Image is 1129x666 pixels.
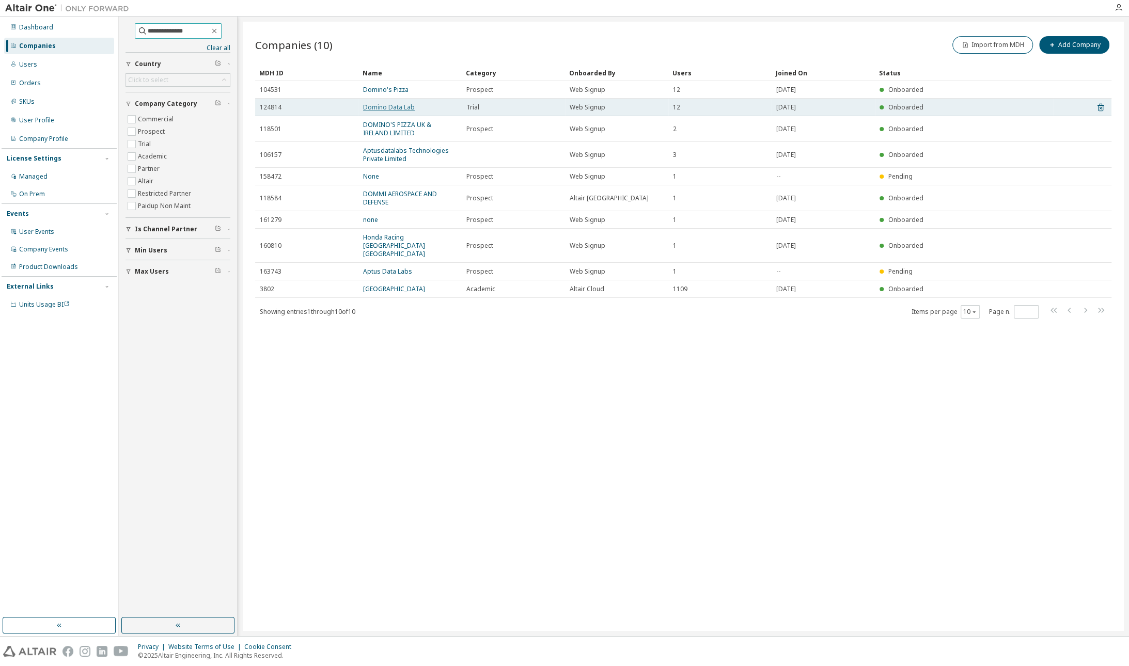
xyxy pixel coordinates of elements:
[259,65,354,81] div: MDH ID
[138,138,153,150] label: Trial
[776,151,796,159] span: [DATE]
[888,172,913,181] span: Pending
[5,3,134,13] img: Altair One
[126,44,230,52] a: Clear all
[363,215,378,224] a: none
[138,175,155,187] label: Altair
[215,267,221,276] span: Clear filter
[466,86,493,94] span: Prospect
[963,308,977,316] button: 10
[363,189,437,207] a: DOMMI AEROSPACE AND DEFENSE
[888,194,923,202] span: Onboarded
[673,216,677,224] span: 1
[466,285,495,293] span: Academic
[673,285,687,293] span: 1109
[62,646,73,657] img: facebook.svg
[260,216,281,224] span: 161279
[673,267,677,276] span: 1
[19,135,68,143] div: Company Profile
[19,228,54,236] div: User Events
[466,242,493,250] span: Prospect
[19,190,45,198] div: On Prem
[879,65,1049,81] div: Status
[7,154,61,163] div: License Settings
[673,151,677,159] span: 3
[776,267,780,276] span: --
[97,646,107,657] img: linkedin.svg
[570,216,605,224] span: Web Signup
[363,103,415,112] a: Domino Data Lab
[260,267,281,276] span: 163743
[215,225,221,233] span: Clear filter
[570,267,605,276] span: Web Signup
[19,263,78,271] div: Product Downloads
[126,239,230,262] button: Min Users
[260,125,281,133] span: 118501
[466,103,479,112] span: Trial
[570,103,605,112] span: Web Signup
[673,125,677,133] span: 2
[888,284,923,293] span: Onboarded
[3,646,56,657] img: altair_logo.svg
[888,241,923,250] span: Onboarded
[19,300,70,309] span: Units Usage BI
[570,194,649,202] span: Altair [GEOGRAPHIC_DATA]
[570,125,605,133] span: Web Signup
[466,125,493,133] span: Prospect
[135,60,161,68] span: Country
[138,163,162,175] label: Partner
[19,98,35,106] div: SKUs
[989,305,1039,319] span: Page n.
[363,233,425,258] a: Honda Racing [GEOGRAPHIC_DATA] [GEOGRAPHIC_DATA]
[672,65,767,81] div: Users
[215,60,221,68] span: Clear filter
[260,242,281,250] span: 160810
[776,242,796,250] span: [DATE]
[888,215,923,224] span: Onboarded
[570,151,605,159] span: Web Signup
[128,76,168,84] div: Click to select
[888,150,923,159] span: Onboarded
[673,86,680,94] span: 12
[570,285,604,293] span: Altair Cloud
[19,116,54,124] div: User Profile
[114,646,129,657] img: youtube.svg
[776,86,796,94] span: [DATE]
[135,100,197,108] span: Company Category
[776,172,780,181] span: --
[215,100,221,108] span: Clear filter
[255,38,333,52] span: Companies (10)
[138,651,297,660] p: © 2025 Altair Engineering, Inc. All Rights Reserved.
[126,53,230,75] button: Country
[363,146,449,163] a: Aptusdatalabs Technologies Private Limited
[138,113,176,125] label: Commercial
[570,172,605,181] span: Web Signup
[126,92,230,115] button: Company Category
[363,172,379,181] a: None
[363,284,425,293] a: [GEOGRAPHIC_DATA]
[138,643,168,651] div: Privacy
[260,103,281,112] span: 124814
[673,103,680,112] span: 12
[1039,36,1109,54] button: Add Company
[19,42,56,50] div: Companies
[138,150,169,163] label: Academic
[363,85,409,94] a: Domino's Pizza
[244,643,297,651] div: Cookie Consent
[135,225,197,233] span: Is Channel Partner
[776,125,796,133] span: [DATE]
[569,65,664,81] div: Onboarded By
[7,210,29,218] div: Events
[260,285,274,293] span: 3802
[138,200,193,212] label: Paidup Non Maint
[776,103,796,112] span: [DATE]
[912,305,980,319] span: Items per page
[466,216,493,224] span: Prospect
[466,267,493,276] span: Prospect
[260,307,355,316] span: Showing entries 1 through 10 of 10
[19,23,53,31] div: Dashboard
[19,60,37,69] div: Users
[570,86,605,94] span: Web Signup
[466,172,493,181] span: Prospect
[168,643,244,651] div: Website Terms of Use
